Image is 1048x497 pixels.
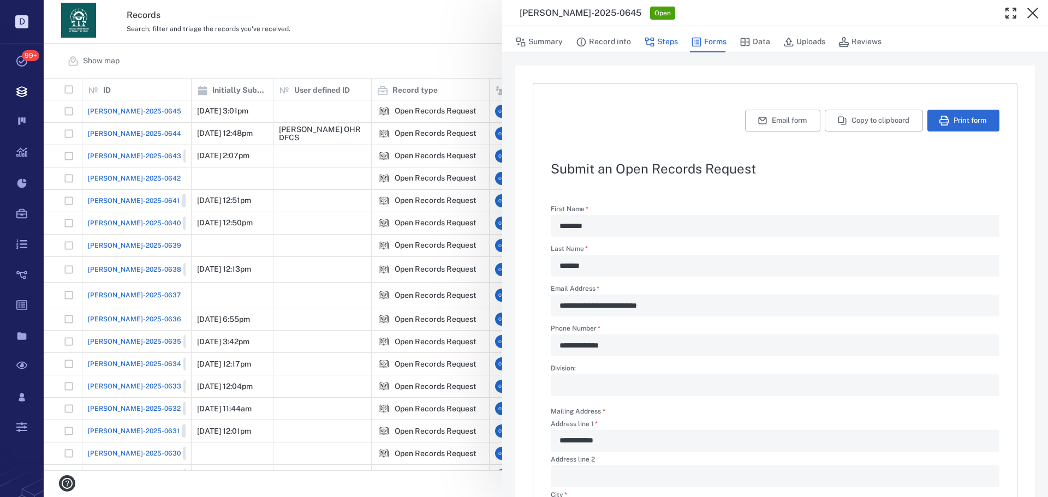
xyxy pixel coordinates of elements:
div: Email Address [551,295,999,316]
button: Summary [515,32,563,52]
label: Mailing Address [551,407,605,416]
div: Last Name [551,255,999,277]
button: Print form [927,110,999,131]
h3: [PERSON_NAME]-2025-0645 [520,7,641,20]
div: Phone Number [551,334,999,356]
div: First Name [551,215,999,237]
label: Address line 2 [551,456,999,465]
span: 99+ [22,50,39,61]
button: Reviews [838,32,882,52]
button: Forms [691,32,727,52]
label: Last Name [551,245,999,255]
span: Help [25,8,47,17]
label: First Name [551,206,999,215]
button: Email form [745,110,820,131]
span: required [603,408,605,415]
button: Data [740,32,770,52]
label: Email Address [551,285,999,295]
button: Record info [576,32,631,52]
button: Close [1022,2,1044,24]
span: Open [652,9,673,18]
label: Address line 1 [551,421,999,430]
h2: Submit an Open Records Request [551,162,999,175]
button: Copy to clipboard [825,110,923,131]
label: Phone Number [551,325,999,334]
div: Division: [551,374,999,396]
button: Toggle Fullscreen [1000,2,1022,24]
button: Uploads [783,32,825,52]
label: Division: [551,365,999,374]
p: D [15,15,28,28]
button: Steps [644,32,678,52]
